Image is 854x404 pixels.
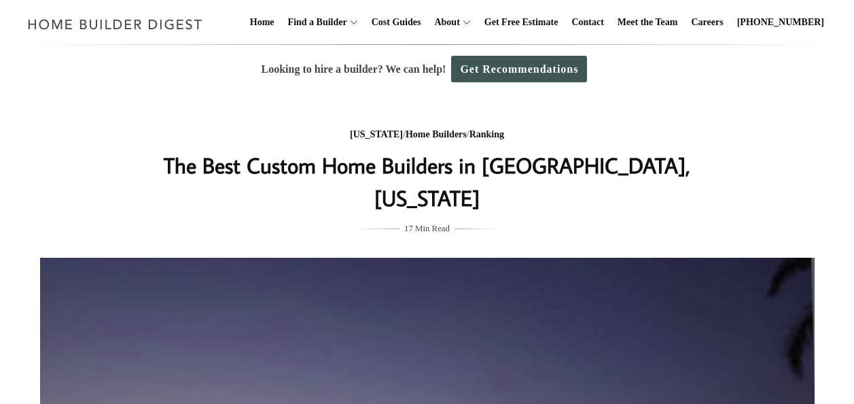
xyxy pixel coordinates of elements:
a: Home [245,1,280,44]
a: Get Recommendations [451,56,587,82]
a: Home Builders [406,129,467,139]
a: Cost Guides [366,1,427,44]
a: Contact [566,1,609,44]
h1: The Best Custom Home Builders in [GEOGRAPHIC_DATA], [US_STATE] [156,149,698,214]
a: Find a Builder [283,1,347,44]
div: / / [156,127,698,144]
img: Home Builder Digest [22,11,209,37]
span: 17 Min Read [404,221,450,236]
a: Meet the Team [612,1,683,44]
a: Ranking [469,129,504,139]
a: [PHONE_NUMBER] [732,1,830,44]
a: Careers [686,1,729,44]
a: Get Free Estimate [479,1,564,44]
a: [US_STATE] [350,129,403,139]
a: About [429,1,459,44]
